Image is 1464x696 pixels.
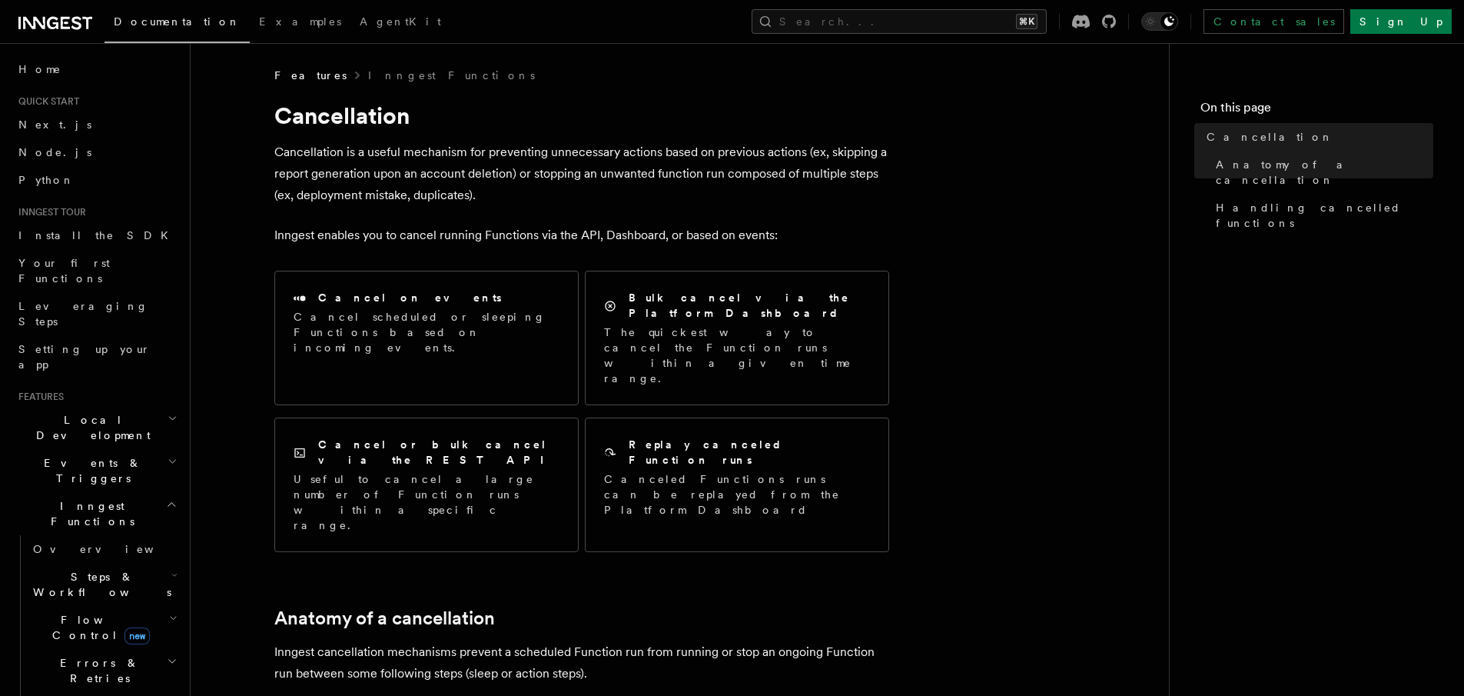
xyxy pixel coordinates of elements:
a: Cancellation [1200,123,1433,151]
span: Steps & Workflows [27,569,171,600]
h4: On this page [1200,98,1433,123]
a: Documentation [105,5,250,43]
a: Next.js [12,111,181,138]
a: Setting up your app [12,335,181,378]
a: Overview [27,535,181,563]
span: Next.js [18,118,91,131]
a: Replay canceled Function runsCanceled Functions runs can be replayed from the Platform Dashboard [585,418,889,552]
a: Cancel or bulk cancel via the REST APIUseful to cancel a large number of Function runs within a s... [274,418,579,552]
a: Anatomy of a cancellation [274,608,495,629]
span: AgentKit [360,15,441,28]
a: Node.js [12,138,181,166]
span: Flow Control [27,612,169,643]
span: Events & Triggers [12,455,168,486]
span: Quick start [12,95,79,108]
a: Home [12,55,181,83]
a: Inngest Functions [368,68,535,83]
span: Documentation [114,15,241,28]
span: Handling cancelled functions [1216,200,1433,231]
a: Install the SDK [12,221,181,249]
a: Sign Up [1350,9,1452,34]
span: Features [274,68,347,83]
span: Inngest Functions [12,498,166,529]
span: Cancellation [1207,129,1333,145]
h2: Bulk cancel via the Platform Dashboard [629,290,870,321]
a: Examples [250,5,350,42]
span: Node.js [18,146,91,158]
span: Install the SDK [18,229,178,241]
span: Anatomy of a cancellation [1216,157,1433,188]
a: Python [12,166,181,194]
button: Local Development [12,406,181,449]
span: Leveraging Steps [18,300,148,328]
span: new [124,628,150,644]
button: Errors & Retries [27,649,181,692]
p: Useful to cancel a large number of Function runs within a specific range. [294,471,559,533]
span: Python [18,174,75,186]
span: Home [18,62,61,77]
a: Anatomy of a cancellation [1210,151,1433,194]
button: Steps & Workflows [27,563,181,606]
button: Inngest Functions [12,492,181,535]
a: Bulk cancel via the Platform DashboardThe quickest way to cancel the Function runs within a given... [585,271,889,405]
a: Cancel on eventsCancel scheduled or sleeping Functions based on incoming events. [274,271,579,405]
span: Errors & Retries [27,655,167,686]
span: Local Development [12,412,168,443]
p: Cancel scheduled or sleeping Functions based on incoming events. [294,309,559,355]
span: Inngest tour [12,206,86,218]
p: Inngest enables you to cancel running Functions via the API, Dashboard, or based on events: [274,225,889,246]
button: Events & Triggers [12,449,181,492]
h2: Cancel or bulk cancel via the REST API [318,437,559,468]
h2: Cancel on events [318,290,502,305]
button: Toggle dark mode [1141,12,1178,31]
button: Search...⌘K [752,9,1047,34]
span: Examples [259,15,341,28]
p: Inngest cancellation mechanisms prevent a scheduled Function run from running or stop an ongoing ... [274,641,889,684]
a: Your first Functions [12,249,181,292]
a: Handling cancelled functions [1210,194,1433,237]
kbd: ⌘K [1016,14,1037,29]
button: Flow Controlnew [27,606,181,649]
a: Leveraging Steps [12,292,181,335]
a: AgentKit [350,5,450,42]
p: The quickest way to cancel the Function runs within a given time range. [604,325,870,386]
p: Canceled Functions runs can be replayed from the Platform Dashboard [604,471,870,518]
span: Your first Functions [18,257,110,285]
span: Features [12,391,64,403]
span: Overview [33,543,191,555]
span: Setting up your app [18,343,151,371]
h2: Replay canceled Function runs [629,437,870,468]
h1: Cancellation [274,102,889,129]
p: Cancellation is a useful mechanism for preventing unnecessary actions based on previous actions (... [274,142,889,206]
a: Contact sales [1203,9,1344,34]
